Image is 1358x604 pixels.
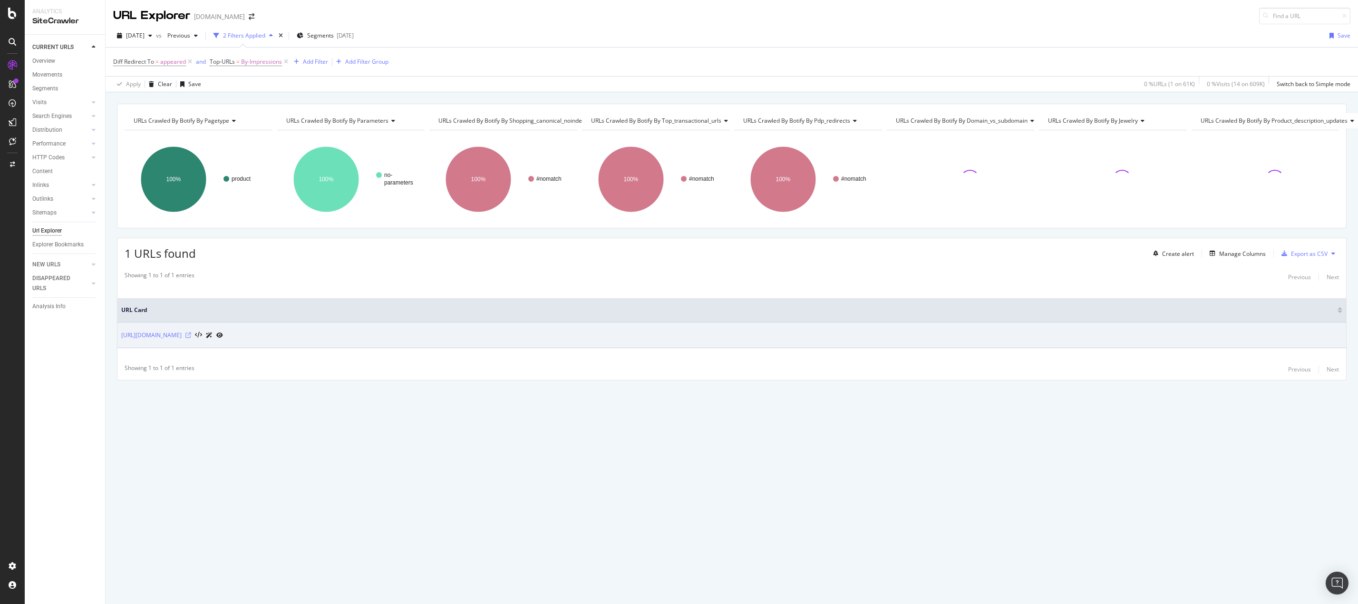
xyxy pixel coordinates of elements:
div: Analytics [32,8,97,16]
text: 100% [166,176,181,183]
div: Content [32,166,53,176]
span: = [236,58,240,66]
a: NEW URLS [32,260,89,270]
div: times [277,31,285,40]
div: Export as CSV [1291,250,1328,258]
div: Previous [1288,273,1311,281]
a: Performance [32,139,89,149]
div: Create alert [1162,250,1194,258]
span: Top-URLs [210,58,235,66]
a: Inlinks [32,180,89,190]
button: View HTML Source [195,332,202,339]
div: Manage Columns [1219,250,1266,258]
button: Save [176,77,201,92]
span: 1 URLs found [125,245,196,261]
a: Content [32,166,98,176]
span: URLs Crawled By Botify By shopping_canonical_noindex_urls [438,117,597,125]
button: Create alert [1149,246,1194,261]
button: Save [1326,28,1350,43]
div: Inlinks [32,180,49,190]
span: Diff Redirect To [113,58,154,66]
span: URLs Crawled By Botify By top_transactional_urls [591,117,721,125]
div: Next [1327,365,1339,373]
div: Overview [32,56,55,66]
div: CURRENT URLS [32,42,74,52]
a: Search Engines [32,111,89,121]
button: Previous [164,28,202,43]
div: Explorer Bookmarks [32,240,84,250]
span: URLs Crawled By Botify By parameters [286,117,388,125]
h4: URLs Crawled By Botify By jewelry [1046,113,1178,128]
button: Previous [1288,271,1311,283]
span: URLs Crawled By Botify By domain_vs_subdomain [896,117,1028,125]
a: Movements [32,70,98,80]
button: Switch back to Simple mode [1273,77,1350,92]
a: Analysis Info [32,302,98,312]
a: Visit Online Page [185,332,191,338]
div: Analysis Info [32,302,66,312]
span: 2025 Sep. 8th [126,31,145,39]
text: parameters [384,179,413,186]
span: By-Impressions [241,55,282,68]
div: NEW URLS [32,260,60,270]
a: Sitemaps [32,208,89,218]
a: CURRENT URLS [32,42,89,52]
a: HTTP Codes [32,153,89,163]
div: SiteCrawler [32,16,97,27]
div: Clear [158,80,172,88]
button: Next [1327,364,1339,375]
a: Explorer Bookmarks [32,240,98,250]
svg: A chart. [125,138,272,221]
a: Visits [32,97,89,107]
text: 100% [471,176,486,183]
a: Segments [32,84,98,94]
div: Save [188,80,201,88]
a: Outlinks [32,194,89,204]
text: product [232,175,251,182]
text: 100% [319,176,333,183]
span: vs [156,31,164,39]
div: Showing 1 to 1 of 1 entries [125,364,194,375]
div: Save [1338,31,1350,39]
div: Switch back to Simple mode [1277,80,1350,88]
div: Apply [126,80,141,88]
button: Export as CSV [1278,246,1328,261]
div: Distribution [32,125,62,135]
div: DISAPPEARED URLS [32,273,80,293]
button: Add Filter Group [332,56,388,68]
a: [URL][DOMAIN_NAME] [121,331,182,340]
text: 100% [623,176,638,183]
a: AI Url Details [206,330,213,340]
div: Showing 1 to 1 of 1 entries [125,271,194,283]
div: Search Engines [32,111,72,121]
div: 0 % Visits ( 14 on 609K ) [1207,80,1265,88]
text: #nomatch [689,175,714,182]
a: URL Inspection [216,330,223,340]
div: URL Explorer [113,8,190,24]
text: no- [384,172,392,178]
h4: URLs Crawled By Botify By top_transactional_urls [589,113,736,128]
span: Previous [164,31,190,39]
svg: A chart. [429,138,577,221]
input: Find a URL [1259,8,1350,24]
div: Previous [1288,365,1311,373]
div: Performance [32,139,66,149]
div: Movements [32,70,62,80]
a: Overview [32,56,98,66]
div: Add Filter [303,58,328,66]
div: [DOMAIN_NAME] [194,12,245,21]
a: Distribution [32,125,89,135]
text: #nomatch [536,175,562,182]
div: Outlinks [32,194,53,204]
svg: A chart. [277,138,425,221]
h4: URLs Crawled By Botify By domain_vs_subdomain [894,113,1042,128]
button: 2 Filters Applied [210,28,277,43]
h4: URLs Crawled By Botify By parameters [284,113,417,128]
div: A chart. [734,138,882,221]
span: URLs Crawled By Botify By product_description_updates [1201,117,1348,125]
div: arrow-right-arrow-left [249,13,254,20]
div: HTTP Codes [32,153,65,163]
div: 0 % URLs ( 1 on 61K ) [1144,80,1195,88]
span: URLs Crawled By Botify By jewelry [1048,117,1138,125]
